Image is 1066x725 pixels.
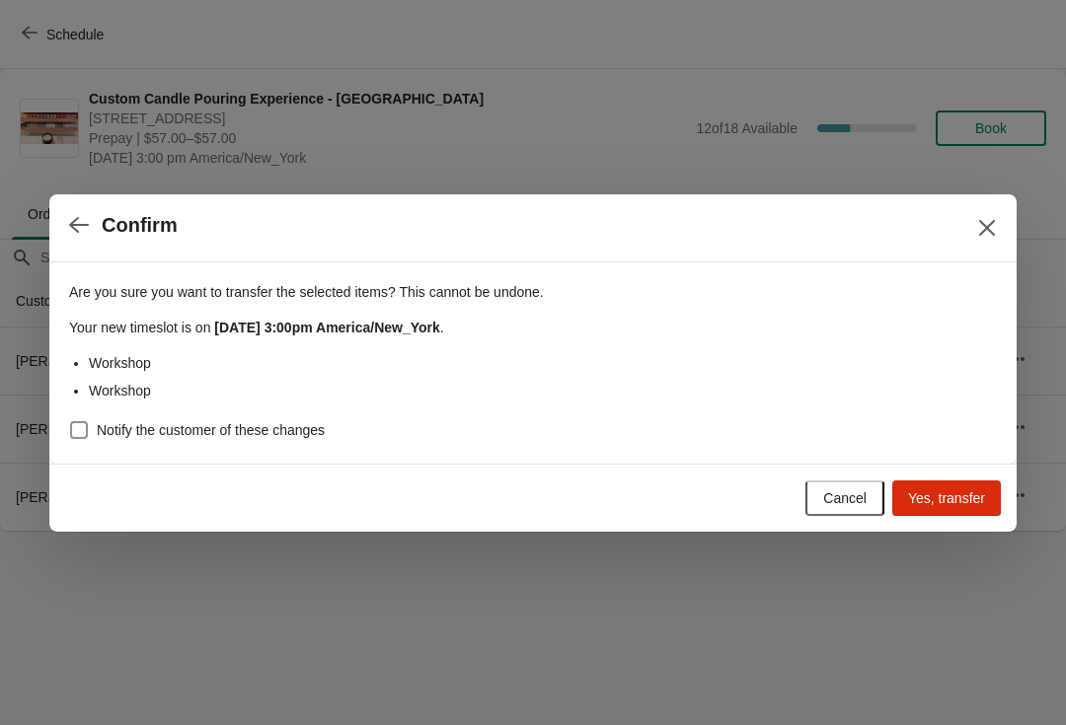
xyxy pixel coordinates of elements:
li: Workshop [89,353,997,373]
h2: Confirm [102,214,178,237]
button: Yes, transfer [892,480,1001,516]
strong: [DATE] 3:00pm America/New_York [214,320,439,335]
p: Are you sure you want to transfer the selected items ? This cannot be undone. [69,282,997,302]
span: Cancel [823,490,867,506]
li: Workshop [89,381,997,400]
button: Cancel [805,480,884,516]
button: Close [969,210,1005,246]
span: Yes, transfer [908,490,985,506]
p: Your new timeslot is on . [69,318,997,337]
span: Notify the customer of these changes [97,420,325,440]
